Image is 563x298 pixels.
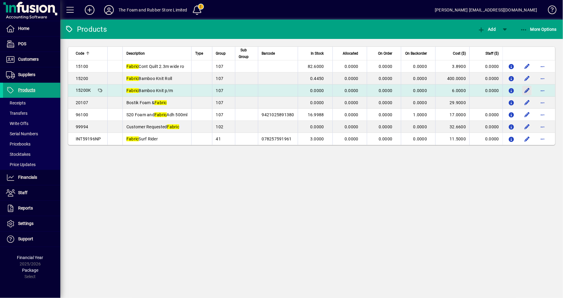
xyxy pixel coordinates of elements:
[413,76,427,81] span: 0.0000
[18,88,35,92] span: Products
[435,97,469,109] td: 29.9000
[379,88,393,93] span: 0.0000
[76,124,88,129] span: 99994
[195,50,208,57] div: Type
[126,64,184,69] span: Cont Quilt 2.3m wide ro
[413,64,427,69] span: 0.0000
[453,50,466,57] span: Cost ($)
[6,162,36,167] span: Price Updates
[6,111,27,116] span: Transfers
[405,50,433,57] div: On Backorder
[18,236,33,241] span: Support
[310,88,324,93] span: 0.0000
[126,88,173,93] span: Bamboo Knit p/m
[76,88,91,93] span: 15200K
[3,139,60,149] a: Pricebooks
[522,110,532,120] button: Edit
[379,76,393,81] span: 0.0000
[310,100,324,105] span: 0.0000
[126,136,139,141] em: Fabric
[6,121,28,126] span: Write Offs
[3,232,60,247] a: Support
[3,159,60,170] a: Price Updates
[3,21,60,36] a: Home
[216,64,224,69] span: 107
[522,62,532,71] button: Edit
[379,100,393,105] span: 0.0000
[216,124,224,129] span: 102
[3,52,60,67] a: Customers
[379,64,393,69] span: 0.0000
[538,134,548,144] button: More options
[3,98,60,108] a: Receipts
[476,24,497,35] button: Add
[3,216,60,231] a: Settings
[22,268,38,273] span: Package
[3,185,60,200] a: Staff
[216,88,224,93] span: 107
[520,27,557,32] span: More Options
[345,76,358,81] span: 0.0000
[126,88,139,93] em: Fabric
[126,50,145,57] span: Description
[538,110,548,120] button: More options
[262,136,292,141] span: 078257591961
[262,50,275,57] span: Barcode
[3,118,60,129] a: Write Offs
[18,175,37,180] span: Financials
[3,170,60,185] a: Financials
[6,131,38,136] span: Serial Numbers
[3,201,60,216] a: Reports
[76,100,88,105] span: 20107
[3,129,60,139] a: Serial Numbers
[435,133,469,145] td: 11.5000
[336,50,364,57] div: Allocated
[76,50,104,57] div: Code
[378,50,393,57] span: On Order
[216,112,224,117] span: 107
[18,72,35,77] span: Suppliers
[345,112,358,117] span: 0.0000
[17,255,43,260] span: Financial Year
[486,50,499,57] span: Staff ($)
[76,112,88,117] span: 96100
[538,122,548,132] button: More options
[435,121,469,133] td: 32.6600
[18,221,33,226] span: Settings
[371,50,398,57] div: On Order
[126,124,179,129] span: Customer Requested
[538,86,548,95] button: More options
[478,27,496,32] span: Add
[239,47,254,60] div: Sub Group
[343,50,358,57] span: Allocated
[413,112,427,117] span: 1.0000
[345,100,358,105] span: 0.0000
[154,112,167,117] em: Fabric
[126,64,139,69] em: Fabric
[543,1,555,21] a: Knowledge Base
[76,76,88,81] span: 15200
[195,50,203,57] span: Type
[99,5,119,15] button: Profile
[308,64,324,69] span: 82.6000
[379,112,393,117] span: 0.0000
[76,50,84,57] span: Code
[413,124,427,129] span: 0.0000
[262,50,294,57] div: Barcode
[379,136,393,141] span: 0.0000
[345,124,358,129] span: 0.0000
[310,76,324,81] span: 0.4450
[345,64,358,69] span: 0.0000
[3,149,60,159] a: Stocktakes
[522,122,532,132] button: Edit
[469,133,503,145] td: 0.0000
[6,152,30,157] span: Stocktakes
[3,108,60,118] a: Transfers
[18,206,33,210] span: Reports
[18,57,39,62] span: Customers
[345,88,358,93] span: 0.0000
[538,98,548,107] button: More options
[522,74,532,83] button: Edit
[302,50,329,57] div: In Stock
[76,136,101,141] span: INT59196NP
